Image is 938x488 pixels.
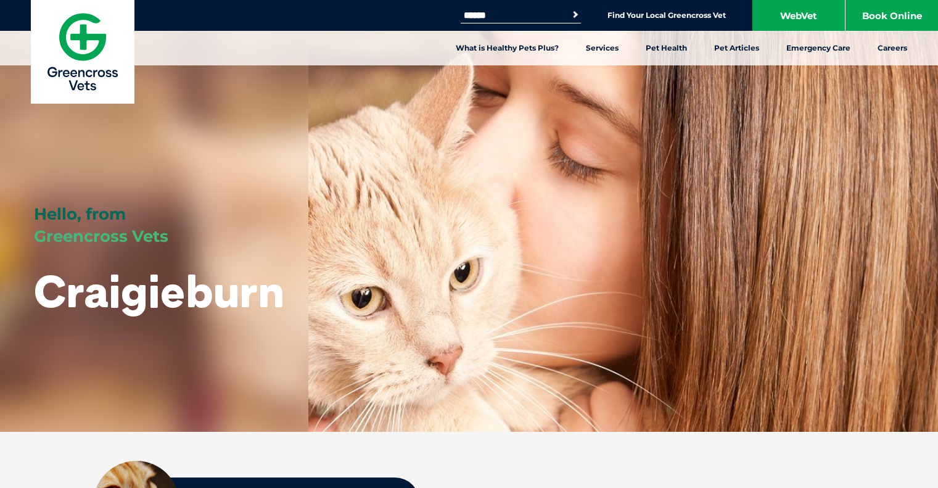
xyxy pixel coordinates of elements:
a: Services [572,31,632,65]
a: What is Healthy Pets Plus? [442,31,572,65]
a: Find Your Local Greencross Vet [607,10,726,20]
button: Search [569,9,582,21]
a: Pet Health [632,31,701,65]
span: Greencross Vets [34,226,168,246]
span: Hello, from [34,204,126,224]
a: Emergency Care [773,31,864,65]
a: Pet Articles [701,31,773,65]
a: Careers [864,31,921,65]
h1: Craigieburn [34,267,284,315]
